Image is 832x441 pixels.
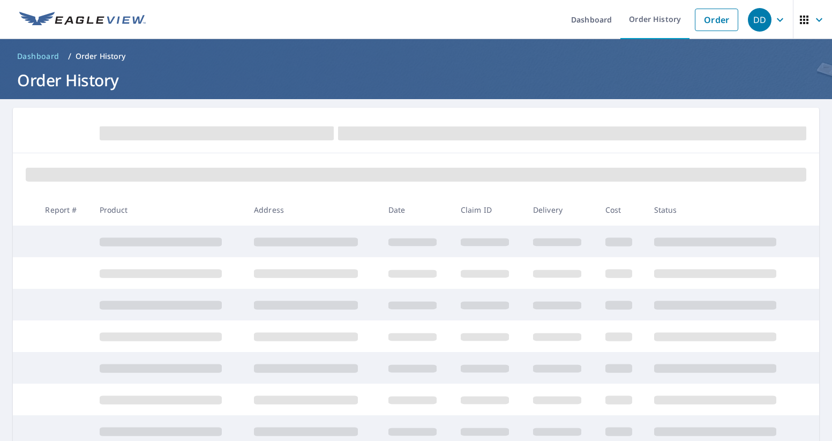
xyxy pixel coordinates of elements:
[748,8,771,32] div: DD
[380,194,452,226] th: Date
[452,194,524,226] th: Claim ID
[245,194,380,226] th: Address
[13,48,819,65] nav: breadcrumb
[597,194,646,226] th: Cost
[17,51,59,62] span: Dashboard
[646,194,800,226] th: Status
[68,50,71,63] li: /
[76,51,126,62] p: Order History
[695,9,738,31] a: Order
[13,48,64,65] a: Dashboard
[524,194,597,226] th: Delivery
[91,194,245,226] th: Product
[13,69,819,91] h1: Order History
[19,12,146,28] img: EV Logo
[36,194,91,226] th: Report #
